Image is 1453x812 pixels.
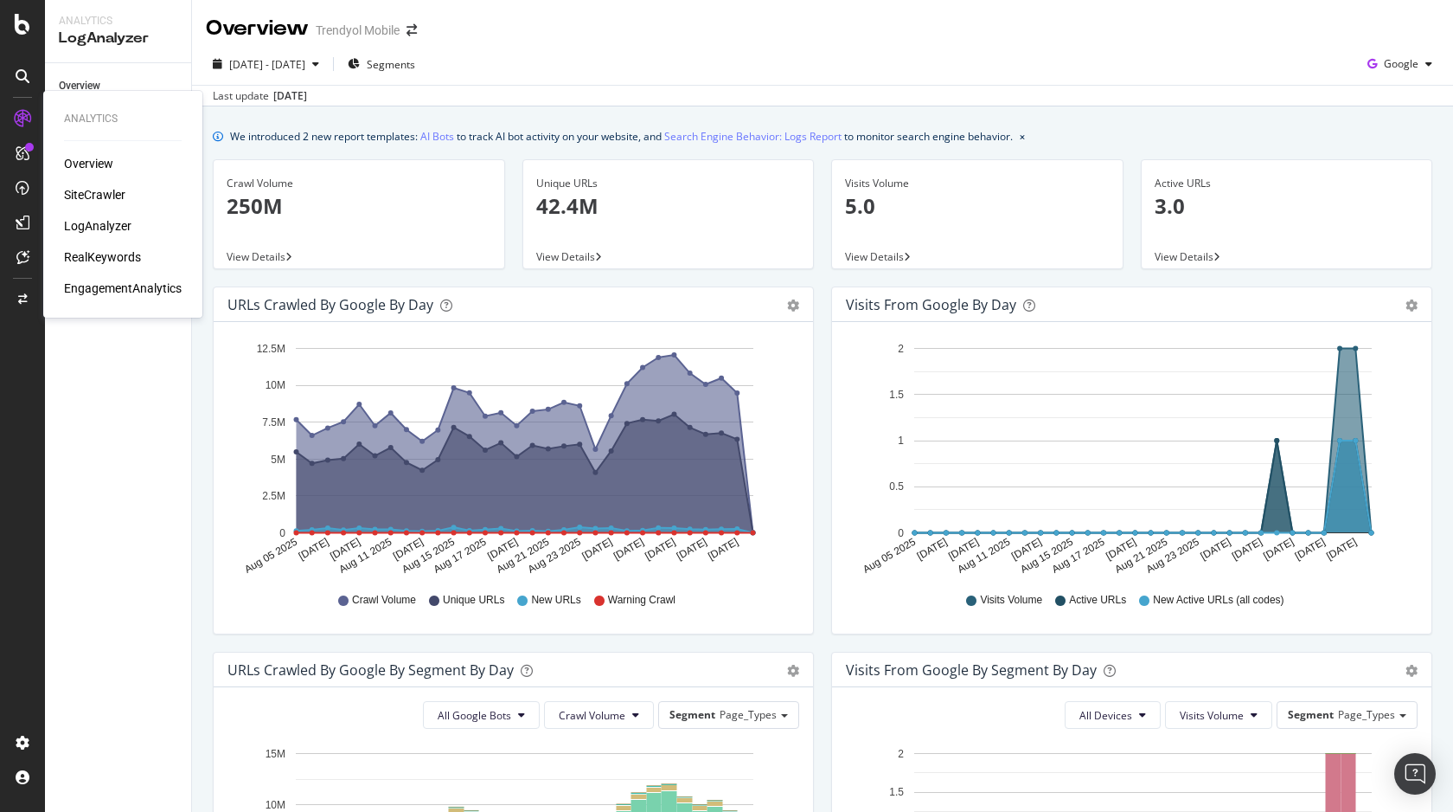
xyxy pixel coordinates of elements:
[206,50,326,78] button: [DATE] - [DATE]
[213,88,307,104] div: Last update
[846,296,1016,313] div: Visits from Google by day
[536,249,595,264] span: View Details
[898,343,904,355] text: 2
[443,593,504,608] span: Unique URLs
[64,186,125,203] a: SiteCrawler
[889,786,904,798] text: 1.5
[213,127,1432,145] div: info banner
[980,593,1042,608] span: Visits Volume
[438,708,511,723] span: All Google Bots
[1288,707,1334,722] span: Segment
[391,536,426,563] text: [DATE]
[406,24,417,36] div: arrow-right-arrow-left
[64,280,182,297] a: EngagementAnalytics
[1360,50,1439,78] button: Google
[59,29,177,48] div: LogAnalyzer
[1009,536,1044,563] text: [DATE]
[367,57,415,72] span: Segments
[787,300,799,312] div: gear
[1394,753,1436,795] div: Open Intercom Messenger
[1104,536,1138,563] text: [DATE]
[675,536,709,563] text: [DATE]
[64,155,113,172] a: Overview
[227,296,433,313] div: URLs Crawled by Google by day
[352,593,416,608] span: Crawl Volume
[1144,536,1201,576] text: Aug 23 2025
[898,748,904,760] text: 2
[59,14,177,29] div: Analytics
[898,435,904,447] text: 1
[536,176,801,191] div: Unique URLs
[1293,536,1328,563] text: [DATE]
[64,217,131,235] a: LogAnalyzer
[846,336,1418,577] div: A chart.
[229,57,305,72] span: [DATE] - [DATE]
[1069,593,1126,608] span: Active URLs
[59,77,100,95] div: Overview
[1261,536,1296,563] text: [DATE]
[420,127,454,145] a: AI Bots
[1338,707,1395,722] span: Page_Types
[1165,701,1272,729] button: Visits Volume
[206,14,309,43] div: Overview
[955,536,1012,576] text: Aug 11 2025
[485,536,520,563] text: [DATE]
[279,527,285,539] text: 0
[1180,708,1244,723] span: Visits Volume
[845,176,1110,191] div: Visits Volume
[1065,701,1161,729] button: All Devices
[946,536,981,563] text: [DATE]
[845,191,1110,221] p: 5.0
[669,707,715,722] span: Segment
[1015,124,1029,149] button: close banner
[580,536,615,563] text: [DATE]
[861,536,918,576] text: Aug 05 2025
[227,176,491,191] div: Crawl Volume
[341,50,422,78] button: Segments
[889,481,904,493] text: 0.5
[846,661,1097,679] div: Visits from Google By Segment By Day
[1324,536,1359,563] text: [DATE]
[898,527,904,539] text: 0
[706,536,740,563] text: [DATE]
[1050,536,1107,576] text: Aug 17 2025
[1155,176,1419,191] div: Active URLs
[643,536,677,563] text: [DATE]
[1112,536,1169,576] text: Aug 21 2025
[266,748,285,760] text: 15M
[297,536,331,563] text: [DATE]
[608,593,675,608] span: Warning Crawl
[336,536,394,576] text: Aug 11 2025
[64,248,141,266] a: RealKeywords
[787,665,799,677] div: gear
[273,88,307,104] div: [DATE]
[257,343,285,355] text: 12.5M
[432,536,489,576] text: Aug 17 2025
[227,249,285,264] span: View Details
[1018,536,1075,576] text: Aug 15 2025
[1405,665,1418,677] div: gear
[227,336,799,577] svg: A chart.
[531,593,580,608] span: New URLs
[1153,593,1283,608] span: New Active URLs (all codes)
[64,112,182,126] div: Analytics
[227,191,491,221] p: 250M
[227,661,514,679] div: URLs Crawled by Google By Segment By Day
[664,127,842,145] a: Search Engine Behavior: Logs Report
[720,707,777,722] span: Page_Types
[1405,300,1418,312] div: gear
[1199,536,1233,563] text: [DATE]
[59,77,179,95] a: Overview
[494,536,551,576] text: Aug 21 2025
[1155,249,1213,264] span: View Details
[559,708,625,723] span: Crawl Volume
[242,536,299,576] text: Aug 05 2025
[1155,191,1419,221] p: 3.0
[889,389,904,401] text: 1.5
[1079,708,1132,723] span: All Devices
